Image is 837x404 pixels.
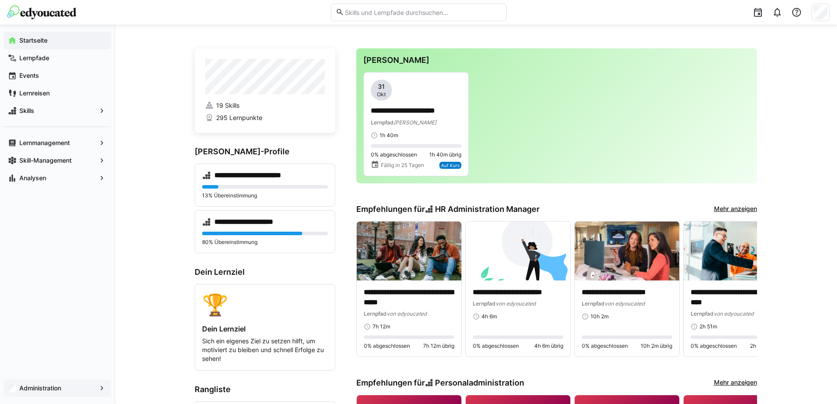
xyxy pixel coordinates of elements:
[473,342,519,349] span: 0% abgeschlossen
[575,222,679,280] img: image
[205,101,325,110] a: 19 Skills
[202,324,328,333] h4: Dein Lernziel
[534,342,563,349] span: 4h 6m übrig
[387,310,427,317] span: von edyoucated
[482,313,497,320] span: 4h 6m
[216,113,262,122] span: 295 Lernpunkte
[435,378,524,388] span: Personaladministration
[195,147,335,157] h3: [PERSON_NAME]-Profile
[378,82,385,91] span: 31
[202,337,328,363] p: Sich ein eigenes Ziel zu setzen hilft, um motiviert zu bleiben und schnell Erfolge zu sehen!
[591,313,609,320] span: 10h 2m
[202,291,328,317] div: 🏆
[394,119,436,126] span: [PERSON_NAME]
[714,204,757,214] a: Mehr anzeigen
[195,385,335,394] h3: Rangliste
[344,8,501,16] input: Skills und Lernpfade durchsuchen…
[691,310,714,317] span: Lernpfad
[377,91,386,98] span: Okt
[429,151,461,158] span: 1h 40m übrig
[381,162,424,169] span: Fällig in 25 Tagen
[714,378,757,388] a: Mehr anzeigen
[582,342,628,349] span: 0% abgeschlossen
[605,300,645,307] span: von edyoucated
[750,342,781,349] span: 2h 51m übrig
[216,101,239,110] span: 19 Skills
[356,204,540,214] h3: Empfehlungen für
[714,310,754,317] span: von edyoucated
[202,192,328,199] p: 13% Übereinstimmung
[684,222,788,280] img: image
[441,163,460,168] span: Auf Kurs
[202,239,328,246] p: 80% Übereinstimmung
[423,342,454,349] span: 7h 12m übrig
[473,300,496,307] span: Lernpfad
[195,267,335,277] h3: Dein Lernziel
[691,342,737,349] span: 0% abgeschlossen
[641,342,672,349] span: 10h 2m übrig
[582,300,605,307] span: Lernpfad
[371,151,417,158] span: 0% abgeschlossen
[364,310,387,317] span: Lernpfad
[364,342,410,349] span: 0% abgeschlossen
[363,55,750,65] h3: [PERSON_NAME]
[699,323,717,330] span: 2h 51m
[466,222,570,280] img: image
[380,132,398,139] span: 1h 40m
[373,323,390,330] span: 7h 12m
[496,300,536,307] span: von edyoucated
[435,204,540,214] span: HR Administration Manager
[357,222,461,280] img: image
[356,378,525,388] h3: Empfehlungen für
[371,119,394,126] span: Lernpfad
